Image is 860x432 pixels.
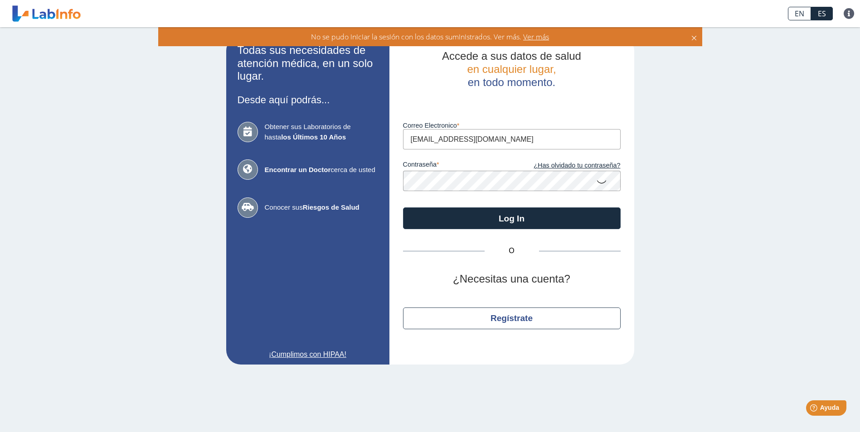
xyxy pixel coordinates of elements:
span: No se pudo iniciar la sesión con los datos suministrados. Ver más. [311,32,521,42]
span: en cualquier lugar, [467,63,556,75]
b: Encontrar un Doctor [265,166,331,173]
span: Obtener sus Laboratorios de hasta [265,122,378,142]
label: Correo Electronico [403,122,621,129]
label: contraseña [403,161,512,171]
a: ¡Cumplimos con HIPAA! [238,349,378,360]
b: los Últimos 10 Años [281,133,346,141]
span: Accede a sus datos de salud [442,50,581,62]
button: Log In [403,207,621,229]
span: Conocer sus [265,202,378,213]
b: Riesgos de Salud [303,203,360,211]
h2: ¿Necesitas una cuenta? [403,273,621,286]
a: EN [788,7,811,20]
h3: Desde aquí podrás... [238,94,378,106]
a: ¿Has olvidado tu contraseña? [512,161,621,171]
button: Regístrate [403,307,621,329]
a: ES [811,7,833,20]
span: cerca de usted [265,165,378,175]
span: O [485,245,539,256]
h2: Todas sus necesidades de atención médica, en un solo lugar. [238,44,378,83]
iframe: Help widget launcher [779,397,850,422]
span: en todo momento. [468,76,555,88]
span: Ver más [521,32,549,42]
